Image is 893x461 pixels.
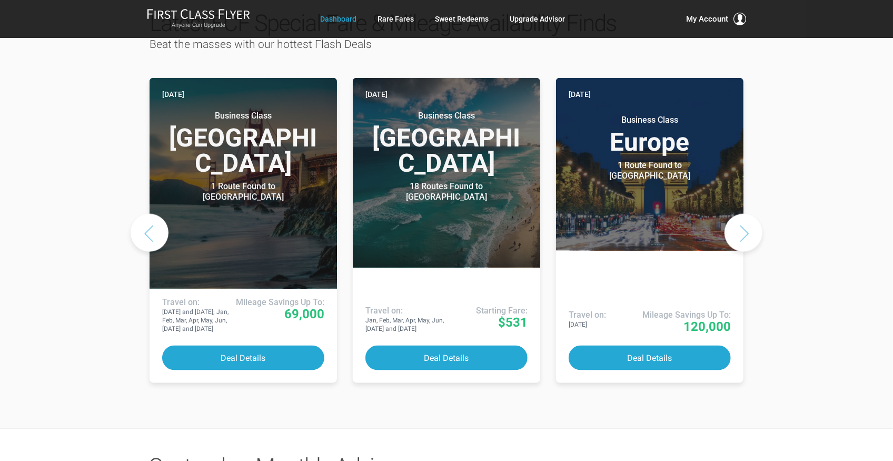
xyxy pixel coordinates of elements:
[378,9,414,28] a: Rare Fares
[556,78,743,383] a: [DATE] Business ClassEurope 1 Route Found to [GEOGRAPHIC_DATA] Use These Miles / Points: Travel o...
[686,13,746,25] button: My Account
[365,89,388,100] time: [DATE]
[435,9,489,28] a: Sweet Redeems
[150,78,337,383] a: [DATE] Business Class[GEOGRAPHIC_DATA] 1 Route Found to [GEOGRAPHIC_DATA] Use These Miles / Point...
[147,22,250,29] small: Anyone Can Upgrade
[569,346,731,370] button: Deal Details
[569,115,731,155] h3: Europe
[569,89,591,100] time: [DATE]
[131,214,168,252] button: Previous slide
[353,78,540,383] a: [DATE] Business Class[GEOGRAPHIC_DATA] 18 Routes Found to [GEOGRAPHIC_DATA] Airlines offering spe...
[584,115,716,125] small: Business Class
[381,111,512,121] small: Business Class
[162,111,324,176] h3: [GEOGRAPHIC_DATA]
[510,9,565,28] a: Upgrade Advisor
[147,8,250,19] img: First Class Flyer
[177,181,309,202] div: 1 Route Found to [GEOGRAPHIC_DATA]
[320,9,356,28] a: Dashboard
[686,13,728,25] span: My Account
[147,8,250,30] a: First Class FlyerAnyone Can Upgrade
[177,111,309,121] small: Business Class
[725,214,762,252] button: Next slide
[162,346,324,370] button: Deal Details
[365,111,528,176] h3: [GEOGRAPHIC_DATA]
[584,160,716,181] div: 1 Route Found to [GEOGRAPHIC_DATA]
[162,89,184,100] time: [DATE]
[381,181,512,202] div: 18 Routes Found to [GEOGRAPHIC_DATA]
[150,38,372,51] span: Beat the masses with our hottest Flash Deals
[365,346,528,370] button: Deal Details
